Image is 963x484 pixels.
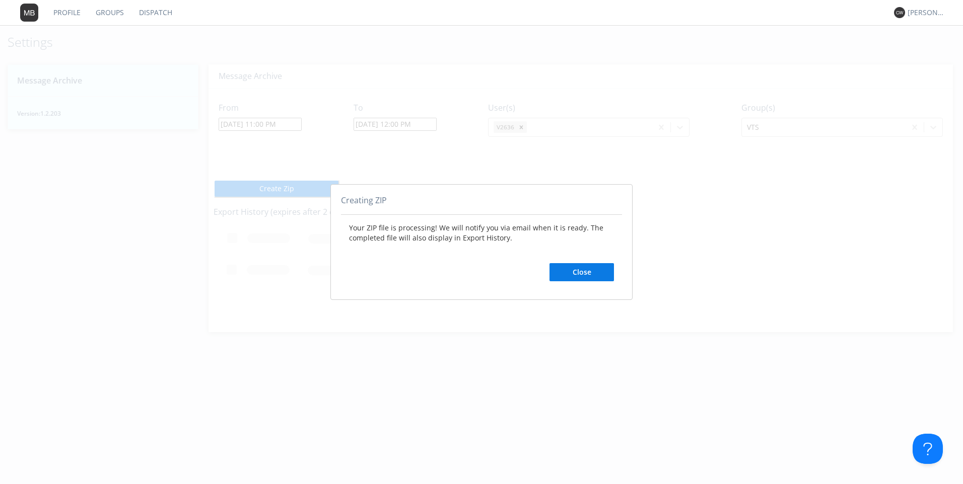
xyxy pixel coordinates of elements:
[341,215,622,289] div: Your ZIP file is processing! We will notify you via email when it is ready. The completed file wi...
[341,195,622,215] div: Creating ZIP
[913,434,943,464] iframe: Toggle Customer Support
[894,7,905,18] img: 373638.png
[549,263,614,281] button: Close
[330,184,633,300] div: abcd
[20,4,38,22] img: 373638.png
[908,8,945,18] div: [PERSON_NAME] *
